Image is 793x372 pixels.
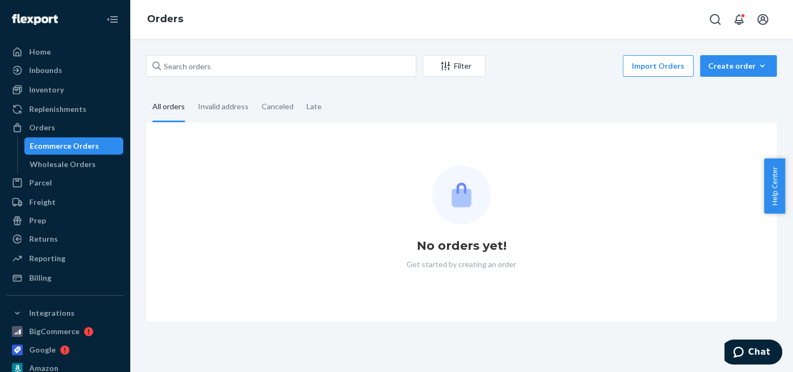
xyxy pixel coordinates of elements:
img: Flexport logo [12,14,58,25]
button: Open Search Box [704,9,726,30]
a: Google [6,341,123,358]
a: Inbounds [6,62,123,79]
div: Orders [29,122,55,133]
p: Get started by creating an order [407,259,516,270]
button: Create order [700,55,777,77]
input: Search orders [146,55,416,77]
button: Open notifications [728,9,750,30]
div: Prep [29,215,46,226]
button: Filter [423,55,485,77]
div: Freight [29,197,56,208]
a: Replenishments [6,101,123,118]
div: Filter [423,61,485,71]
div: Google [29,344,56,355]
a: Reporting [6,250,123,267]
div: Inbounds [29,65,62,76]
div: Create order [708,61,769,71]
div: Reporting [29,253,65,264]
a: Orders [6,119,123,136]
ol: breadcrumbs [138,4,192,35]
a: Prep [6,212,123,229]
a: Freight [6,194,123,211]
div: Home [29,46,51,57]
button: Integrations [6,304,123,322]
a: Inventory [6,81,123,98]
div: Wholesale Orders [30,159,96,170]
div: Returns [29,234,58,244]
a: BigCommerce [6,323,123,340]
div: All orders [152,92,185,122]
a: Home [6,43,123,61]
a: Wholesale Orders [24,156,124,173]
a: Parcel [6,174,123,191]
a: Returns [6,230,123,248]
div: Replenishments [29,104,86,115]
iframe: Opens a widget where you can chat to one of our agents [724,340,782,367]
div: Inventory [29,84,64,95]
img: Empty list [432,165,491,224]
button: Open account menu [752,9,774,30]
div: Canceled [262,92,294,121]
a: Billing [6,269,123,287]
button: Help Center [764,158,785,214]
div: Ecommerce Orders [30,141,99,151]
button: Import Orders [623,55,694,77]
div: Billing [29,273,51,283]
div: BigCommerce [29,326,79,337]
div: Integrations [29,308,75,318]
div: Parcel [29,177,52,188]
div: Late [306,92,322,121]
div: Invalid address [198,92,249,121]
h1: No orders yet! [417,237,507,255]
a: Orders [147,13,183,25]
button: Close Navigation [102,9,123,30]
a: Ecommerce Orders [24,137,124,155]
